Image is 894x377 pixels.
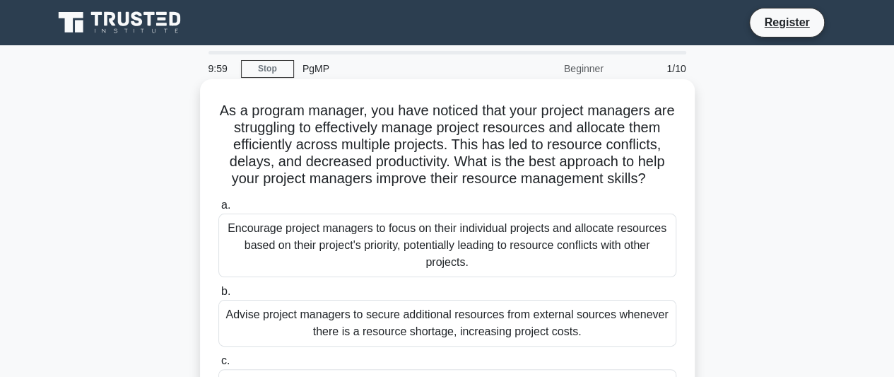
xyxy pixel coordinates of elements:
[241,60,294,78] a: Stop
[217,102,678,188] h5: As a program manager, you have noticed that your project managers are struggling to effectively m...
[612,54,695,83] div: 1/10
[488,54,612,83] div: Beginner
[755,13,818,31] a: Register
[221,199,230,211] span: a.
[294,54,488,83] div: PgMP
[221,354,230,366] span: c.
[218,300,676,347] div: Advise project managers to secure additional resources from external sources whenever there is a ...
[218,214,676,277] div: Encourage project managers to focus on their individual projects and allocate resources based on ...
[200,54,241,83] div: 9:59
[221,285,230,297] span: b.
